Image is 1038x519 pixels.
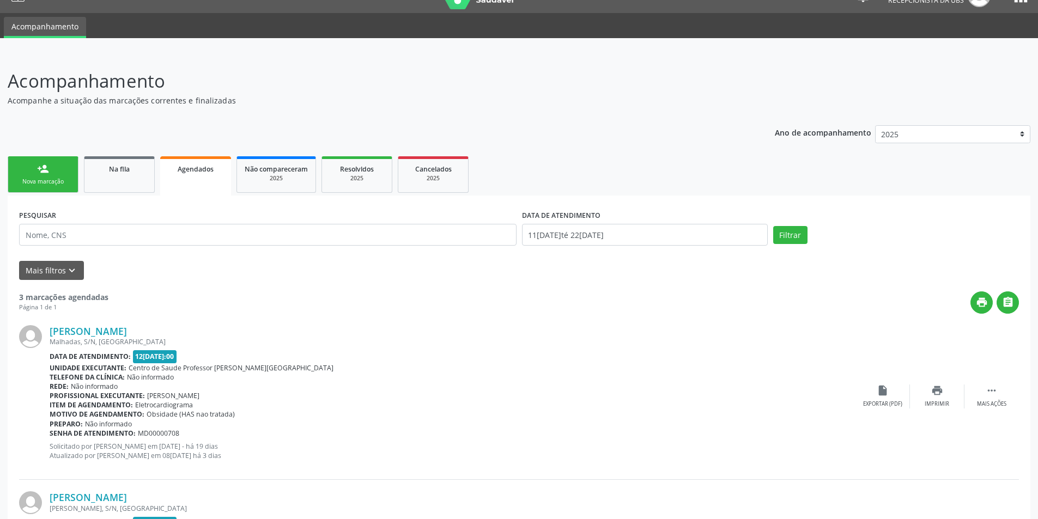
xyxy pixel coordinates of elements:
[19,325,42,348] img: img
[245,164,308,174] span: Não compareceram
[877,384,889,396] i: insert_drive_file
[50,325,127,337] a: [PERSON_NAME]
[4,17,86,38] a: Acompanhamento
[50,382,69,391] b: Rede:
[19,292,108,302] strong: 3 marcações agendadas
[135,400,193,410] span: Eletrocardiograma
[138,429,179,438] span: MD00000708
[976,296,988,308] i: print
[50,429,136,438] b: Senha de atendimento:
[109,164,130,174] span: Na fila
[50,419,83,429] b: Preparo:
[406,174,460,182] div: 2025
[970,291,993,314] button: print
[19,303,108,312] div: Página 1 de 1
[330,174,384,182] div: 2025
[71,382,118,391] span: Não informado
[37,163,49,175] div: person_add
[16,178,70,186] div: Nova marcação
[50,391,145,400] b: Profissional executante:
[178,164,214,174] span: Agendados
[50,373,125,382] b: Telefone da clínica:
[931,384,943,396] i: print
[340,164,374,174] span: Resolvidos
[50,504,855,513] div: [PERSON_NAME], S/N, [GEOGRAPHIC_DATA]
[977,400,1006,408] div: Mais ações
[133,350,177,363] span: 12[DATE]:00
[773,226,808,245] button: Filtrar
[50,363,126,373] b: Unidade executante:
[147,391,199,400] span: [PERSON_NAME]
[19,224,517,246] input: Nome, CNS
[50,400,133,410] b: Item de agendamento:
[925,400,949,408] div: Imprimir
[66,265,78,277] i: keyboard_arrow_down
[1002,296,1014,308] i: 
[522,207,600,224] label: DATA DE ATENDIMENTO
[775,125,871,139] p: Ano de acompanhamento
[863,400,902,408] div: Exportar (PDF)
[19,207,56,224] label: PESQUISAR
[19,261,84,280] button: Mais filtroskeyboard_arrow_down
[50,491,127,503] a: [PERSON_NAME]
[8,95,724,106] p: Acompanhe a situação das marcações correntes e finalizadas
[415,164,452,174] span: Cancelados
[147,410,235,419] span: Obsidade (HAS nao tratada)
[986,384,998,396] i: 
[127,373,174,382] span: Não informado
[85,419,132,429] span: Não informado
[50,337,855,346] div: Malhadas, S/N, [GEOGRAPHIC_DATA]
[245,174,308,182] div: 2025
[129,363,333,373] span: Centro de Saude Professor [PERSON_NAME][GEOGRAPHIC_DATA]
[50,442,855,460] p: Solicitado por [PERSON_NAME] em [DATE] - há 19 dias Atualizado por [PERSON_NAME] em 08[DATE] há 3...
[8,68,724,95] p: Acompanhamento
[50,410,144,419] b: Motivo de agendamento:
[50,352,131,361] b: Data de atendimento:
[997,291,1019,314] button: 
[522,224,768,246] input: Selecione um intervalo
